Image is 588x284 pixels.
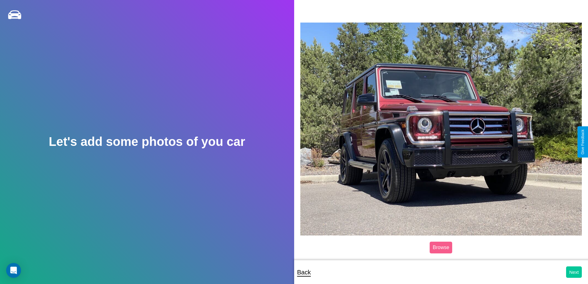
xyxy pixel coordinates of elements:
[581,129,585,155] div: Give Feedback
[430,242,452,253] label: Browse
[566,266,582,278] button: Next
[6,263,21,278] div: Open Intercom Messenger
[297,267,311,278] p: Back
[300,23,582,235] img: posted
[49,135,245,149] h2: Let's add some photos of you car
